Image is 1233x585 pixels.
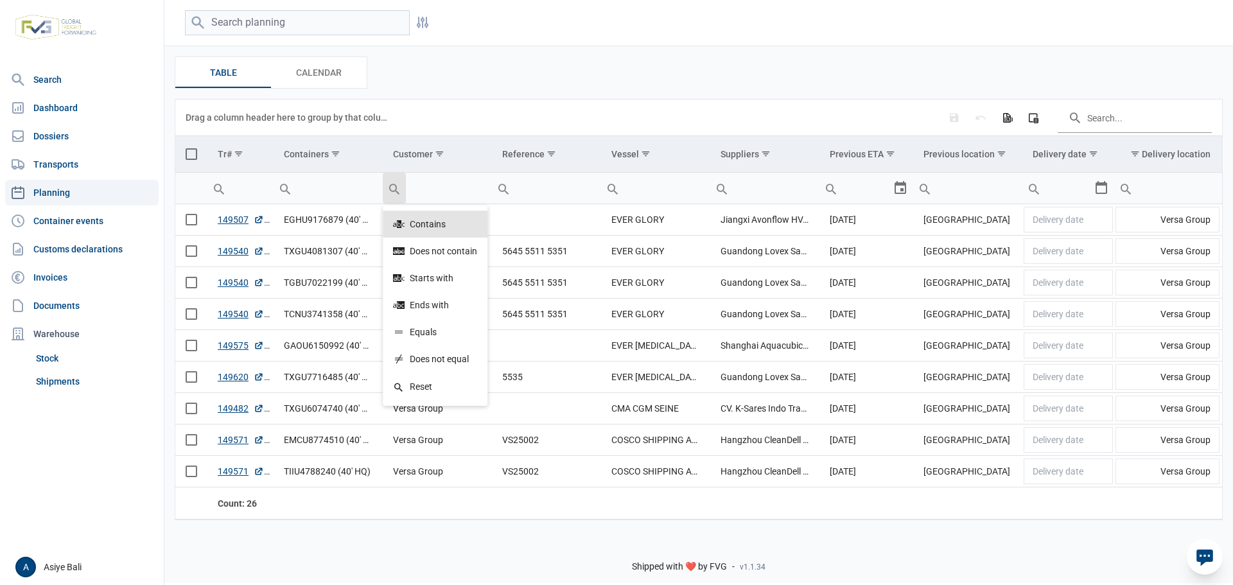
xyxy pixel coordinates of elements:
[274,393,383,424] td: TXGU6074740 (40' HQ)
[1033,214,1083,225] span: Delivery date
[601,236,710,267] td: EVER GLORY
[721,149,759,159] div: Suppliers
[601,299,710,330] td: EVER GLORY
[274,456,383,487] td: TIIU4788240 (40' HQ)
[410,245,477,257] span: Does not contain
[913,362,1022,393] td: [GEOGRAPHIC_DATA]
[1033,372,1083,382] span: Delivery date
[819,362,913,393] td: [DATE]
[1114,173,1221,204] td: Filter cell
[601,393,710,424] td: CMA CGM SEINE
[5,236,159,262] a: Customs declarations
[913,236,1022,267] td: [GEOGRAPHIC_DATA]
[1114,173,1137,204] div: Search box
[1022,136,1114,173] td: Column Delivery date
[819,173,913,204] td: Filter cell
[218,402,264,415] a: 149482
[492,362,601,393] td: 5535
[1033,149,1087,159] div: Delivery date
[218,276,264,289] a: 149540
[383,238,487,265] div: Search box
[5,123,159,149] a: Dossiers
[492,424,601,456] td: VS25002
[913,136,1022,173] td: Column Previous location
[601,204,710,236] td: EVER GLORY
[5,180,159,205] a: Planning
[601,173,624,204] div: Search box
[913,204,1022,236] td: [GEOGRAPHIC_DATA]
[1114,236,1221,267] td: Versa Group
[601,173,710,204] td: Filter cell
[492,173,601,204] td: Filter cell
[1114,136,1221,173] td: Column Delivery location
[601,424,710,456] td: COSCO SHIPPING ARIES
[5,265,159,290] a: Invoices
[547,149,556,159] span: Show filter options for column 'Reference'
[296,65,342,80] span: Calendar
[1114,424,1221,456] td: Versa Group
[761,149,771,159] span: Show filter options for column 'Suppliers'
[186,100,1212,135] div: Data grid toolbar
[383,173,492,204] input: Filter cell
[710,299,819,330] td: Guandong Lovex Sanitary
[274,173,383,204] input: Filter cell
[710,456,819,487] td: Hangzhou CleanDell Sanitary Ware Co., Ltd.
[819,173,843,204] div: Search box
[830,149,884,159] div: Previous ETA
[710,173,733,204] div: Search box
[492,236,601,267] td: 5645 5511 5351
[284,149,329,159] div: Containers
[710,267,819,299] td: Guandong Lovex Sanitary
[913,330,1022,362] td: [GEOGRAPHIC_DATA]
[218,308,264,320] a: 149540
[383,292,487,319] div: Search box
[1022,173,1114,204] td: Filter cell
[1033,340,1083,351] span: Delivery date
[274,424,383,456] td: EMCU8774510 (40' HQ)
[819,236,913,267] td: [DATE]
[1022,173,1094,204] input: Filter cell
[218,371,264,383] a: 149620
[186,340,197,351] div: Select row
[913,299,1022,330] td: [GEOGRAPHIC_DATA]
[207,173,274,204] input: Filter cell
[819,456,913,487] td: [DATE]
[5,208,159,234] a: Container events
[1058,102,1212,133] input: Search in the data grid
[186,107,392,128] div: Drag a column header here to group by that column
[393,149,433,159] div: Customer
[1114,330,1221,362] td: Versa Group
[410,272,453,284] span: Starts with
[913,424,1022,456] td: [GEOGRAPHIC_DATA]
[410,353,469,365] span: Does not equal
[410,381,432,392] span: Reset
[15,557,156,577] div: Asiye Bali
[1033,309,1083,319] span: Delivery date
[601,136,710,173] td: Column Vessel
[710,204,819,236] td: Jiangxi Avonflow HVAC Tech. Co., Ltd.
[492,173,515,204] div: Search box
[383,319,487,345] div: Search box
[383,456,492,487] td: Versa Group
[218,433,264,446] a: 149571
[492,136,601,173] td: Column Reference
[1114,362,1221,393] td: Versa Group
[15,557,36,577] button: A
[1033,246,1083,256] span: Delivery date
[641,149,651,159] span: Show filter options for column 'Vessel'
[186,466,197,477] div: Select row
[207,173,231,204] div: Search box
[31,347,159,370] a: Stock
[186,214,197,225] div: Select row
[923,149,995,159] div: Previous location
[274,299,383,330] td: TCNU3741358 (40' HQ)
[819,330,913,362] td: [DATE]
[383,265,487,292] div: Search box
[1114,267,1221,299] td: Versa Group
[435,149,444,159] span: Show filter options for column 'Customer'
[1033,466,1083,476] span: Delivery date
[274,173,297,204] div: Search box
[410,299,449,311] span: Ends with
